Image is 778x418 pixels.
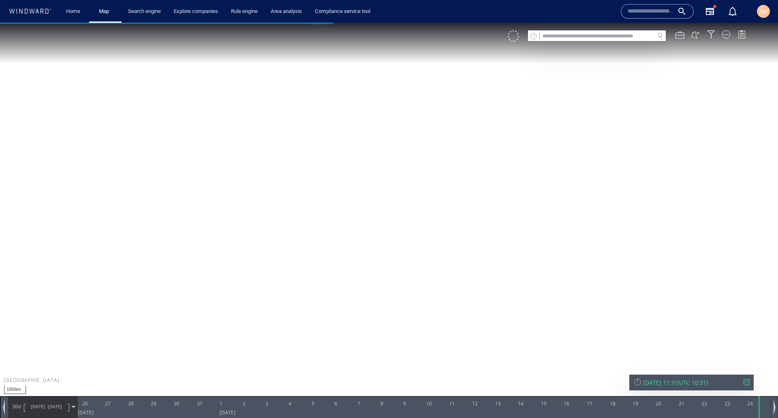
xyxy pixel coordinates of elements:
div: 12 [472,373,478,386]
div: 4 [289,373,291,386]
div: Click to show unselected vessels [508,8,519,19]
a: Home [63,4,83,19]
div: 30 [174,373,180,386]
div: 19 [633,373,638,386]
div: 13 [495,373,501,386]
iframe: Chat [744,382,772,412]
div: Filter [707,8,715,16]
button: Home [60,4,86,19]
div: 8 [380,373,383,386]
div: 7 [357,373,360,386]
button: Create an AOI. [691,8,700,17]
div: 28 [128,373,134,386]
div: [DATE] [78,386,94,395]
div: 16 [564,373,569,386]
div: 1 [220,373,222,386]
button: Map [92,4,118,19]
div: 6 [334,373,337,386]
div: 1000km [4,363,26,371]
div: 2 [243,373,246,386]
div: 26 [82,373,88,386]
div: 21 [679,373,684,386]
div: [DATE] [220,386,235,395]
span: ) [706,356,708,364]
div: 24 [747,373,753,386]
div: 20 [656,373,661,386]
a: Area analysis [267,4,305,19]
div: [DATE] 11:31 [643,356,678,364]
span: ( [678,356,679,364]
div: 17 [587,373,592,386]
div: 3 [265,373,268,386]
a: Compliance service tool [312,4,374,19]
a: Explore companies [171,4,221,19]
a: Rule engine [228,4,261,19]
div: 5 [312,373,314,386]
button: SA [755,3,772,19]
a: Search engine [125,4,164,19]
div: 23 [725,373,730,386]
span: SA [760,8,767,15]
div: 27 [105,373,111,386]
span: UTC 10:31 [679,356,706,364]
div: 10 [426,373,432,386]
div: 31 [197,373,203,386]
span: [DATE] - [31,381,48,387]
div: Time: Wed Sep 24 2025 11:31:05 GMT+0100 (British Summer Time) [759,373,768,395]
div: 22 [701,373,707,386]
div: 9 [403,373,406,386]
span: Path Length [11,380,22,387]
div: Map Display [722,8,730,16]
a: Map [96,4,115,19]
div: 30d[DATE] -[DATE] [9,374,77,394]
div: Notification center [728,6,737,16]
div: 15 [541,373,547,386]
div: Legend [737,8,746,16]
div: Map Tools [675,8,684,17]
div: Reset Time [633,355,642,363]
div: 11 [449,373,455,386]
span: [DATE] [48,381,62,387]
div: 18 [610,373,616,386]
div: [GEOGRAPHIC_DATA] [4,354,60,361]
div: 14 [518,373,524,386]
div: 29 [151,373,156,386]
div: [DATE] 11:31(UTC 10:31) [633,356,750,364]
